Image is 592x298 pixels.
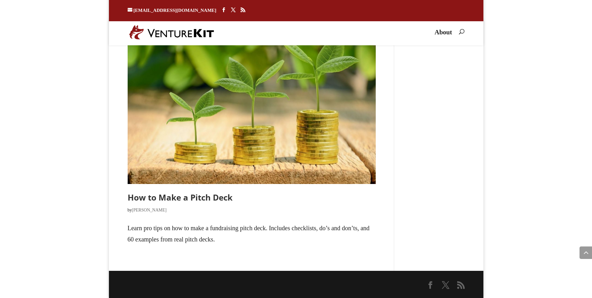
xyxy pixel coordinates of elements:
a: [PERSON_NAME] [132,208,167,212]
a: About [434,30,452,41]
a: How to Make a Pitch Deck [128,192,232,203]
img: How to Make a Pitch Deck [128,29,376,184]
a: [EMAIL_ADDRESS][DOMAIN_NAME] [128,8,217,13]
p: by [128,205,376,221]
p: Learn pro tips on how to make a fundraising pitch deck. Includes checklists, do’s and don’ts, and... [128,222,376,245]
img: VentureKit [129,25,214,39]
